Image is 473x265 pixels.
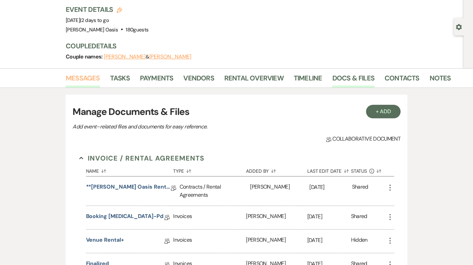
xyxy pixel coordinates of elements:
div: Contracts / Rental Agreements [180,176,250,206]
div: Invoices [173,230,246,253]
p: [DATE] [307,236,351,245]
a: **[PERSON_NAME] Oasis Rental Agreement** [86,183,171,193]
button: Open lead details [456,23,462,30]
span: [DATE] [66,17,109,24]
button: [PERSON_NAME] [149,54,191,59]
button: Invoice / Rental Agreements [79,153,204,163]
h3: Couple Details [66,41,445,51]
a: Contacts [385,73,419,88]
span: 2 days to go [81,17,109,24]
a: Docs & Files [332,73,374,88]
button: Added By [246,163,307,176]
span: 180 guests [126,26,148,33]
a: Venue Rental+ [86,236,124,246]
p: Add event–related files and documents for easy reference. [73,122,310,131]
a: Messages [66,73,100,88]
button: Status [351,163,386,176]
div: [PERSON_NAME] [246,230,307,253]
span: Status [351,169,367,173]
a: Timeline [294,73,322,88]
a: Payments [140,73,173,88]
a: Notes [429,73,451,88]
div: Shared [352,183,368,199]
p: [DATE] [307,212,351,221]
span: & [104,53,191,60]
h3: Event Details [66,5,148,14]
a: Rental Overview [224,73,284,88]
div: [PERSON_NAME] [246,206,307,229]
h3: Manage Documents & Files [73,105,400,119]
span: Collaborative document [326,135,400,143]
span: [PERSON_NAME] Oasis [66,26,118,33]
span: Couple names: [66,53,104,60]
button: + Add [366,105,400,118]
button: Type [173,163,246,176]
div: [PERSON_NAME] [250,176,309,206]
a: Vendors [183,73,214,88]
button: Last Edit Date [307,163,351,176]
button: Name [86,163,173,176]
span: | [80,17,109,24]
a: Tasks [110,73,130,88]
div: Shared [351,212,367,223]
p: [DATE] [309,183,352,192]
button: [PERSON_NAME] [104,54,146,59]
div: Invoices [173,206,246,229]
a: Booking [MEDICAL_DATA]-pd [86,212,163,223]
div: Hidden [351,236,367,246]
